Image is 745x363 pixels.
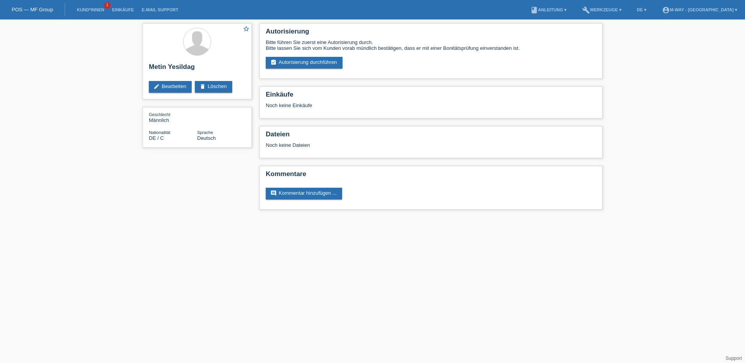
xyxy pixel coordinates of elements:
div: Noch keine Dateien [266,142,504,148]
a: bookAnleitung ▾ [526,7,570,12]
span: Nationalität [149,130,170,135]
a: star_border [243,25,250,33]
i: star_border [243,25,250,32]
a: editBearbeiten [149,81,192,93]
a: Kund*innen [73,7,108,12]
span: 1 [104,2,110,9]
a: assignment_turned_inAutorisierung durchführen [266,57,342,69]
i: comment [270,190,277,196]
h2: Einkäufe [266,91,596,102]
i: edit [154,83,160,90]
div: Bitte führen Sie zuerst eine Autorisierung durch. Bitte lassen Sie sich vom Kunden vorab mündlich... [266,39,596,51]
div: Noch keine Einkäufe [266,102,596,114]
h2: Autorisierung [266,28,596,39]
div: Männlich [149,111,197,123]
h2: Metin Yesildag [149,63,245,75]
a: E-Mail Support [138,7,182,12]
i: build [582,6,590,14]
a: commentKommentar hinzufügen ... [266,188,342,199]
a: Einkäufe [108,7,138,12]
i: account_circle [662,6,670,14]
h2: Kommentare [266,170,596,182]
i: book [530,6,538,14]
i: assignment_turned_in [270,59,277,65]
span: Deutschland / C / 05.06.2017 [149,135,164,141]
h2: Dateien [266,130,596,142]
a: Support [726,356,742,361]
span: Deutsch [197,135,216,141]
a: account_circlem-way - [GEOGRAPHIC_DATA] ▾ [658,7,741,12]
a: POS — MF Group [12,7,53,12]
i: delete [199,83,206,90]
span: Sprache [197,130,213,135]
span: Geschlecht [149,112,170,117]
a: deleteLöschen [195,81,232,93]
a: DE ▾ [633,7,650,12]
a: buildWerkzeuge ▾ [578,7,625,12]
